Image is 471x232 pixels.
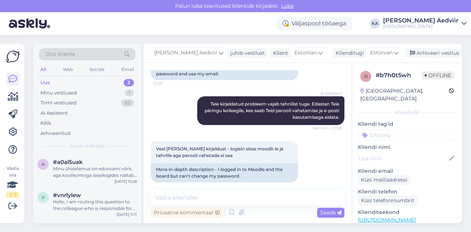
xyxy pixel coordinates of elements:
[313,125,342,131] span: Nähtud ✓ 23:06
[279,3,296,9] span: Luba
[364,74,368,79] span: b
[227,49,265,57] div: juhib vestlust
[383,24,458,29] div: [GEOGRAPHIC_DATA]
[270,49,288,57] div: Klient
[42,194,45,200] span: v
[124,79,134,86] div: 3
[406,48,462,58] div: Arhiveeri vestlus
[117,212,137,217] div: [DATE] 11:11
[205,101,340,120] span: Teie kirjeldatud probleem vajab tehnilist tuge. Edastan Teie päringu kolleegile, kes saab Teid pa...
[39,65,47,74] div: All
[358,196,417,206] div: Küsi telefoninumbrit
[153,81,181,86] span: 23:05
[42,161,45,167] span: a
[156,146,284,158] span: Veel [PERSON_NAME] kirjeldust - logisin sisse moodli-le ja tahvlile aga parooli vahetada ei saa
[277,17,352,30] div: Väljaspool tööaega
[6,50,20,64] img: Askly Logo
[383,18,458,24] div: [PERSON_NAME] Aedviir
[46,50,75,58] span: Otsi kliente
[125,89,134,97] div: 1
[370,49,393,57] span: Estonian
[358,217,416,223] a: [URL][DOMAIN_NAME]
[120,65,135,74] div: Email
[358,120,456,128] p: Kliendi tag'id
[151,61,298,80] div: An error occurred, unfortunately I cannot change my password and use my email.
[358,129,456,140] input: Lisa tag
[151,208,223,218] div: Privaatne kommentaar
[320,209,341,216] span: Saada
[40,119,51,127] div: Kõik
[53,159,83,165] span: #a0al5uak
[151,163,298,182] div: More in-depth description - I logged in to Moodle and the board but can't change my password
[154,49,217,57] span: [PERSON_NAME] Aedviir
[376,71,422,80] div: # b7h0t5wh
[358,208,456,216] p: Klienditeekond
[294,49,317,57] span: Estonian
[333,49,364,57] div: Klienditugi
[370,18,380,29] div: KA
[6,192,19,198] div: 2 / 3
[153,183,181,188] span: 23:08
[6,165,19,198] div: Vaata siia
[88,65,106,74] div: Socials
[358,188,456,196] p: Kliendi telefon
[53,192,81,199] span: #vnrlylew
[358,175,410,185] div: Küsi meiliaadressi
[121,99,134,107] div: 62
[114,179,137,184] div: [DATE] 15:28
[40,110,68,117] div: AI Assistent
[40,89,77,97] div: Minu vestlused
[53,199,137,212] div: Hello, I am routing this question to the colleague who is responsible for this topic. The reply m...
[383,18,467,29] a: [PERSON_NAME] Aedviir[GEOGRAPHIC_DATA]
[40,79,50,86] div: Uus
[40,130,71,137] div: Arhiveeritud
[315,90,342,96] span: AI Assistent
[358,154,448,163] input: Lisa nimi
[61,65,74,74] div: Web
[358,167,456,175] p: Kliendi email
[358,109,456,116] div: Kliendi info
[422,71,454,79] span: Offline
[53,165,137,179] div: Minu ühiselamus on eduroami võrk, aga koolikontoga sisselogides näitab [PERSON_NAME] wifi [PERSON...
[358,143,456,151] p: Kliendi nimi
[40,99,77,107] div: Tiimi vestlused
[70,143,105,149] span: Uued vestlused
[360,87,449,103] div: [GEOGRAPHIC_DATA], [GEOGRAPHIC_DATA]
